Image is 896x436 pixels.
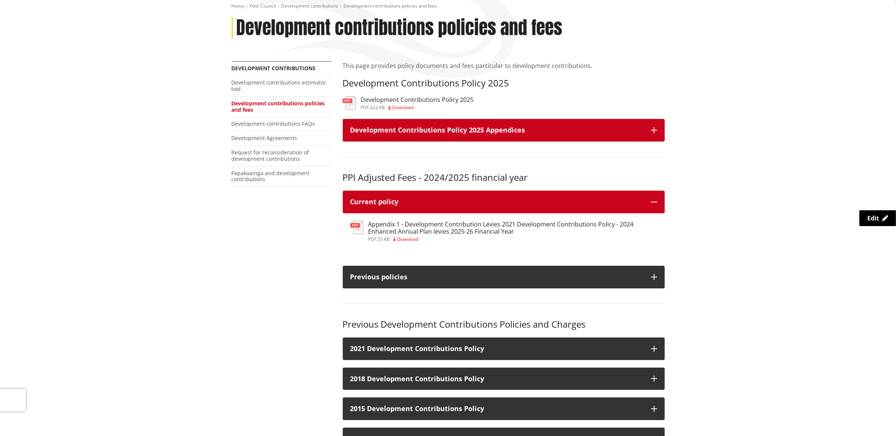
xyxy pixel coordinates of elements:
[361,96,474,103] h3: Development Contributions Policy 2025
[343,368,665,390] button: 2018 Development Contributions Policy
[343,337,665,360] button: 2021 Development Contributions Policy
[350,198,644,206] div: Current policy
[350,345,644,353] h3: 2021 Development Contributions Policy
[343,96,356,109] img: document-pdf.svg
[232,79,327,92] a: Development contributions estimator tool
[378,236,390,242] span: 55 KB
[859,210,896,226] a: Edit
[343,78,665,89] h3: Development Contributions Policy 2025
[350,405,644,413] h3: 2015 Development Contributions Policy
[393,104,414,111] span: Download
[368,221,657,235] h3: Appendix 1 - Development Contribution Levies 2021 Development Contributions Policy - 2024 Enhance...
[368,237,657,242] div: ,
[350,273,644,281] div: Previous policies
[361,105,474,110] div: ,
[232,65,316,72] a: Development contributions
[350,221,657,242] a: Appendix 1 - Development Contribution Levies 2021 Development Contributions Policy - 2024 Enhance...
[232,3,665,9] nav: breadcrumb
[398,236,419,242] span: Download
[232,134,297,142] a: Development Agreements
[232,169,310,183] a: Papakaainga and development contributions
[343,266,665,288] button: Previous policies
[867,214,879,222] span: Edit
[361,104,369,111] span: pdf
[343,191,665,213] button: Current policy
[282,3,339,9] a: Development contributions
[232,149,309,162] a: Request for reconsideration of development contributions
[232,100,325,113] a: Development contributions policies and fees
[237,17,563,39] h1: Development contributions policies and fees
[350,375,644,383] h3: 2018 Development Contributions Policy
[343,119,665,142] button: Development Contributions Policy 2025 Appendices
[343,397,665,420] button: 2015 Development Contributions Policy
[343,61,665,70] p: This page provides policy documents and fees particular to development contributions.
[343,319,665,330] h3: Previous Development Contributions Policies and Charges
[232,120,315,127] a: Development contributions FAQs
[861,404,888,431] iframe: Messenger Launcher
[350,221,363,234] img: document-pdf.svg
[343,172,665,183] h3: PPI Adjusted Fees - 2024/2025 financial year
[350,126,644,134] h3: Development Contributions Policy 2025 Appendices
[344,3,437,9] span: Development contributions policies and fees
[368,236,377,242] span: pdf
[343,96,474,110] a: Development Contributions Policy 2025 pdf,422 KB Download
[370,104,385,111] span: 422 KB
[232,3,245,9] a: Home
[250,3,276,9] a: Your Council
